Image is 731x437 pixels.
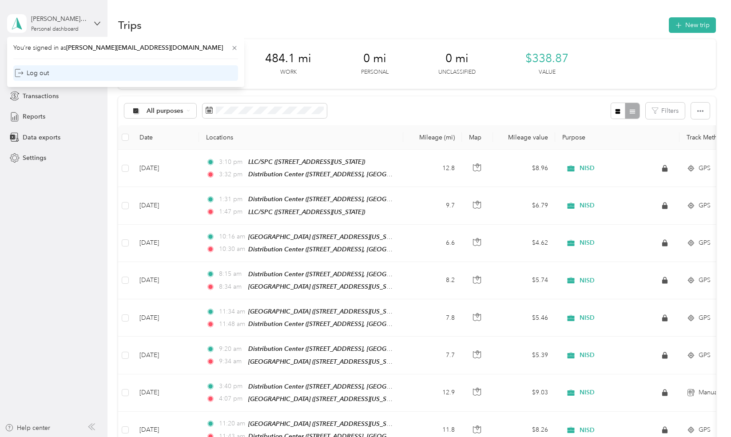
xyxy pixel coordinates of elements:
span: GPS [699,238,711,248]
span: [GEOGRAPHIC_DATA] ([STREET_ADDRESS][US_STATE]) [248,233,403,241]
span: 11:20 am [219,419,244,429]
span: 1:31 pm [219,195,244,204]
th: Date [132,125,199,150]
span: Reports [23,112,45,121]
td: $6.79 [493,187,555,224]
th: Map [462,125,493,150]
span: You’re signed in as [13,43,238,52]
td: 7.8 [403,299,462,337]
td: [DATE] [132,262,199,299]
span: Distribution Center ([STREET_ADDRESS], [GEOGRAPHIC_DATA], [US_STATE]) [248,383,465,390]
span: 4:07 pm [219,394,244,404]
td: [DATE] [132,150,199,187]
p: Value [539,68,556,76]
h1: Trips [118,20,142,30]
td: [DATE] [132,337,199,374]
td: 12.8 [403,150,462,187]
td: $5.74 [493,262,555,299]
div: Personal dashboard [31,27,79,32]
span: NISD [580,314,595,322]
span: Distribution Center ([STREET_ADDRESS], [GEOGRAPHIC_DATA], [US_STATE]) [248,345,465,353]
td: 6.6 [403,225,462,262]
span: [GEOGRAPHIC_DATA] ([STREET_ADDRESS][US_STATE]) [248,358,403,365]
td: $9.03 [493,374,555,412]
span: 11:34 am [219,307,244,317]
button: New trip [669,17,716,33]
th: Purpose [555,125,679,150]
td: 7.7 [403,337,462,374]
span: 1:47 pm [219,207,244,217]
p: Unclassified [438,68,476,76]
th: Mileage value [493,125,555,150]
span: GPS [699,350,711,360]
span: Transactions [23,91,59,101]
th: Mileage (mi) [403,125,462,150]
span: 3:40 pm [219,381,244,391]
td: [DATE] [132,187,199,224]
span: NISD [580,277,595,285]
span: GPS [699,201,711,211]
div: [PERSON_NAME][EMAIL_ADDRESS][DOMAIN_NAME] [31,14,87,24]
button: Filters [646,103,685,119]
button: Help center [5,423,50,433]
span: GPS [699,163,711,173]
td: [DATE] [132,225,199,262]
td: $8.96 [493,150,555,187]
span: LLC/SPC ([STREET_ADDRESS][US_STATE]) [248,158,365,165]
span: NISD [580,389,595,397]
span: GPS [699,313,711,323]
span: NISD [580,426,595,434]
span: 9:34 am [219,357,244,366]
p: Personal [361,68,389,76]
td: $4.62 [493,225,555,262]
td: $5.39 [493,337,555,374]
span: [GEOGRAPHIC_DATA] ([STREET_ADDRESS][US_STATE]) [248,395,403,403]
span: All purposes [147,108,183,114]
td: [DATE] [132,299,199,337]
td: 12.9 [403,374,462,412]
th: Locations [199,125,403,150]
span: 10:16 am [219,232,244,242]
td: [DATE] [132,374,199,412]
span: LLC/SPC ([STREET_ADDRESS][US_STATE]) [248,208,365,215]
span: NISD [580,351,595,359]
p: Work [280,68,297,76]
iframe: Everlance-gr Chat Button Frame [681,387,731,437]
span: Distribution Center ([STREET_ADDRESS], [GEOGRAPHIC_DATA], [US_STATE]) [248,320,465,328]
span: Distribution Center ([STREET_ADDRESS], [GEOGRAPHIC_DATA], [US_STATE]) [248,246,465,253]
span: 3:10 pm [219,157,244,167]
span: $338.87 [525,52,568,66]
span: Distribution Center ([STREET_ADDRESS], [GEOGRAPHIC_DATA], [US_STATE]) [248,270,465,278]
span: Settings [23,153,46,163]
span: 10:30 am [219,244,244,254]
td: 8.2 [403,262,462,299]
span: Distribution Center ([STREET_ADDRESS], [GEOGRAPHIC_DATA], [US_STATE]) [248,195,465,203]
span: [GEOGRAPHIC_DATA] ([STREET_ADDRESS][US_STATE]) [248,308,403,315]
span: Data exports [23,133,60,142]
span: GPS [699,275,711,285]
span: 0 mi [445,52,469,66]
span: 0 mi [363,52,386,66]
span: Distribution Center ([STREET_ADDRESS], [GEOGRAPHIC_DATA], [US_STATE]) [248,171,465,178]
td: $5.46 [493,299,555,337]
span: NISD [580,202,595,210]
span: 9:20 am [219,344,244,354]
span: NISD [580,164,595,172]
span: [GEOGRAPHIC_DATA] ([STREET_ADDRESS][US_STATE]) [248,283,403,290]
span: 8:15 am [219,269,244,279]
span: 3:32 pm [219,170,244,179]
span: [PERSON_NAME][EMAIL_ADDRESS][DOMAIN_NAME] [66,44,223,52]
div: Log out [15,68,49,78]
span: [GEOGRAPHIC_DATA] ([STREET_ADDRESS][US_STATE]) [248,420,403,428]
td: 9.7 [403,187,462,224]
span: 11:48 am [219,319,244,329]
span: 484.1 mi [265,52,311,66]
span: 8:34 am [219,282,244,292]
span: NISD [580,239,595,247]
